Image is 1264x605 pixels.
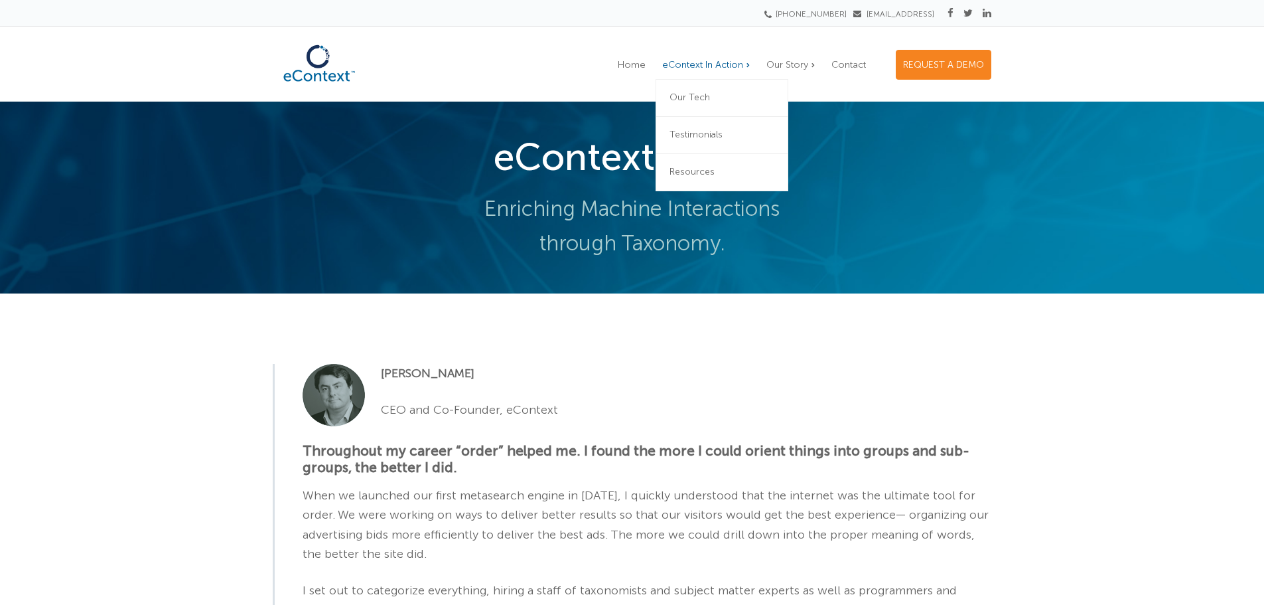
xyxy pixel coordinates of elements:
[669,166,715,177] span: Resources
[766,59,808,70] span: Our Story
[903,59,984,70] span: REQUEST A DEMO
[273,78,366,92] a: eContext
[662,59,743,70] span: eContext In Action
[303,400,991,420] p: CEO and Co-Founder, eContext
[273,38,366,89] img: eContext
[303,442,991,475] h5: Throughout my career “order” helped me. I found the more I could orient things into groups and su...
[768,9,847,19] a: [PHONE_NUMBER]
[656,117,788,154] a: Testimonials
[611,50,652,79] a: Home
[618,59,646,70] span: Home
[963,7,973,19] a: Twitter
[948,7,953,19] a: Facebook
[825,50,873,79] a: Contact
[983,7,991,19] a: Linkedin
[273,191,991,260] p: Enriching Machine Interactions through Taxonomy.
[853,9,934,19] a: [EMAIL_ADDRESS]
[896,50,991,80] a: REQUEST A DEMO
[656,154,788,191] a: Resources
[669,92,710,103] span: Our Tech
[656,80,788,117] a: Our Tech
[303,486,991,564] p: When we launched our first metasearch engine in [DATE], I quickly understood that the internet wa...
[273,135,991,180] h1: eContext Vision
[381,366,474,381] strong: [PERSON_NAME]
[831,59,866,70] span: Contact
[669,129,723,140] span: Testimonials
